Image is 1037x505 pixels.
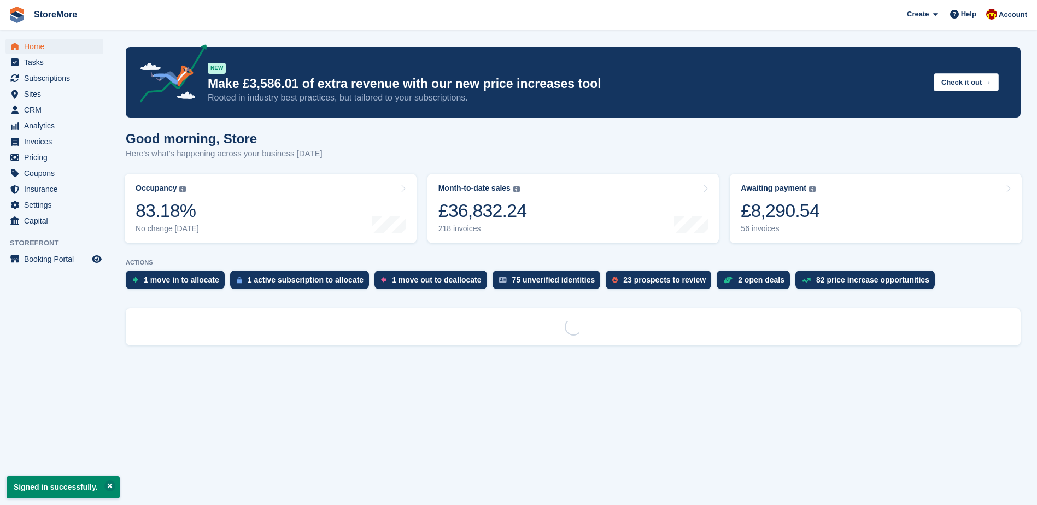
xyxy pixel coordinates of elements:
[816,275,929,284] div: 82 price increase opportunities
[208,63,226,74] div: NEW
[499,277,507,283] img: verify_identity-adf6edd0f0f0b5bbfe63781bf79b02c33cf7c696d77639b501bdc392416b5a36.svg
[934,73,999,91] button: Check it out →
[248,275,364,284] div: 1 active subscription to allocate
[5,39,103,54] a: menu
[136,199,199,222] div: 83.18%
[5,150,103,165] a: menu
[125,174,417,243] a: Occupancy 83.18% No change [DATE]
[126,259,1021,266] p: ACTIONS
[237,277,242,284] img: active_subscription_to_allocate_icon-d502201f5373d7db506a760aba3b589e785aa758c864c3986d89f69b8ff3...
[999,9,1027,20] span: Account
[741,184,806,193] div: Awaiting payment
[24,71,90,86] span: Subscriptions
[809,186,816,192] img: icon-info-grey-7440780725fd019a000dd9b08b2336e03edf1995a4989e88bcd33f0948082b44.svg
[208,76,925,92] p: Make £3,586.01 of extra revenue with our new price increases tool
[131,44,207,107] img: price-adjustments-announcement-icon-8257ccfd72463d97f412b2fc003d46551f7dbcb40ab6d574587a9cd5c0d94...
[179,186,186,192] img: icon-info-grey-7440780725fd019a000dd9b08b2336e03edf1995a4989e88bcd33f0948082b44.svg
[5,181,103,197] a: menu
[392,275,481,284] div: 1 move out to deallocate
[512,275,595,284] div: 75 unverified identities
[126,131,323,146] h1: Good morning, Store
[24,86,90,102] span: Sites
[5,86,103,102] a: menu
[10,238,109,249] span: Storefront
[438,184,511,193] div: Month-to-date sales
[126,148,323,160] p: Here's what's happening across your business [DATE]
[717,271,795,295] a: 2 open deals
[741,224,819,233] div: 56 invoices
[5,71,103,86] a: menu
[738,275,784,284] div: 2 open deals
[5,55,103,70] a: menu
[741,199,819,222] div: £8,290.54
[9,7,25,23] img: stora-icon-8386f47178a22dfd0bd8f6a31ec36ba5ce8667c1dd55bd0f319d3a0aa187defe.svg
[986,9,997,20] img: Store More Team
[493,271,606,295] a: 75 unverified identities
[24,134,90,149] span: Invoices
[144,275,219,284] div: 1 move in to allocate
[24,181,90,197] span: Insurance
[24,197,90,213] span: Settings
[438,199,527,222] div: £36,832.24
[136,184,177,193] div: Occupancy
[427,174,719,243] a: Month-to-date sales £36,832.24 218 invoices
[5,213,103,228] a: menu
[5,134,103,149] a: menu
[230,271,374,295] a: 1 active subscription to allocate
[7,476,120,498] p: Signed in successfully.
[5,166,103,181] a: menu
[802,278,811,283] img: price_increase_opportunities-93ffe204e8149a01c8c9dc8f82e8f89637d9d84a8eef4429ea346261dce0b2c0.svg
[374,271,492,295] a: 1 move out to deallocate
[5,251,103,267] a: menu
[24,55,90,70] span: Tasks
[606,271,717,295] a: 23 prospects to review
[132,277,138,283] img: move_ins_to_allocate_icon-fdf77a2bb77ea45bf5b3d319d69a93e2d87916cf1d5bf7949dd705db3b84f3ca.svg
[24,102,90,118] span: CRM
[126,271,230,295] a: 1 move in to allocate
[90,252,103,266] a: Preview store
[5,118,103,133] a: menu
[24,39,90,54] span: Home
[513,186,520,192] img: icon-info-grey-7440780725fd019a000dd9b08b2336e03edf1995a4989e88bcd33f0948082b44.svg
[795,271,940,295] a: 82 price increase opportunities
[623,275,706,284] div: 23 prospects to review
[136,224,199,233] div: No change [DATE]
[381,277,386,283] img: move_outs_to_deallocate_icon-f764333ba52eb49d3ac5e1228854f67142a1ed5810a6f6cc68b1a99e826820c5.svg
[24,118,90,133] span: Analytics
[24,150,90,165] span: Pricing
[723,276,733,284] img: deal-1b604bf984904fb50ccaf53a9ad4b4a5d6e5aea283cecdc64d6e3604feb123c2.svg
[961,9,976,20] span: Help
[730,174,1022,243] a: Awaiting payment £8,290.54 56 invoices
[24,166,90,181] span: Coupons
[612,277,618,283] img: prospect-51fa495bee0391a8d652442698ab0144808aea92771e9ea1ae160a38d050c398.svg
[907,9,929,20] span: Create
[208,92,925,104] p: Rooted in industry best practices, but tailored to your subscriptions.
[438,224,527,233] div: 218 invoices
[5,102,103,118] a: menu
[24,251,90,267] span: Booking Portal
[24,213,90,228] span: Capital
[5,197,103,213] a: menu
[30,5,81,24] a: StoreMore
